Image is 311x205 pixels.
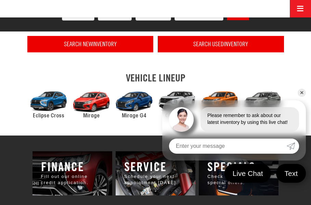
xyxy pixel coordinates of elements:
[158,36,284,52] a: Search UsedInventory
[32,41,149,48] h4: Search New
[113,87,156,120] a: 2024 Mitsubishi Mirage G4 Mirage G4
[198,87,241,120] a: 2024 Mitsubishi Outlander Sport Outlander Sport
[41,174,104,186] p: Fill out our online credit application.
[70,87,113,116] div: 2024 Mitsubishi Mirage
[229,169,267,178] span: Live Chat
[124,174,187,186] p: Schedule your next appointment [DATE].
[92,40,117,48] span: Inventory
[224,40,248,48] span: Inventory
[169,107,194,132] img: Agent profile photo
[162,41,280,48] h4: Search Used
[207,174,270,186] p: Check out our latest special offers.
[156,87,198,116] div: 2024 Mitsubishi Outlander
[27,87,70,120] a: 2024 Mitsubishi Eclipse Cross Eclipse Cross
[116,151,195,195] a: Royal Mitsubishi | Baton Rouge, LA Royal Mitsubishi | Baton Rouge, LA Royal Mitsubishi | Baton Ro...
[169,139,287,154] input: Enter your message
[70,87,113,120] a: 2024 Mitsubishi Mirage Mirage
[27,72,284,84] h2: VEHICLE LINEUP
[113,87,156,116] div: 2024 Mitsubishi Mirage G4
[122,113,146,119] span: Mirage G4
[27,87,70,116] div: 2024 Mitsubishi Eclipse Cross
[287,139,299,154] a: Submit
[199,151,278,195] a: Royal Mitsubishi | Baton Rouge, LA Royal Mitsubishi | Baton Rouge, LA Royal Mitsubishi | Baton Ro...
[198,87,241,116] div: 2024 Mitsubishi Outlander Sport
[241,87,284,120] a: 2024 Mitsubishi Outlander PHEV Outlander PHEV
[200,107,299,132] div: Please remember to ask about our latest inventory by using this live chat!
[241,87,284,116] div: 2024 Mitsubishi Outlander PHEV
[276,164,306,183] a: Text
[27,36,154,52] a: Search NewInventory
[41,160,104,174] h3: Finance
[33,113,64,119] span: Eclipse Cross
[156,87,198,120] a: 2024 Mitsubishi Outlander Outlander
[83,113,100,119] span: Mirage
[224,164,271,183] a: Live Chat
[207,160,270,174] h3: Specials
[33,151,112,195] a: Royal Mitsubishi | Baton Rouge, LA Royal Mitsubishi | Baton Rouge, LA Royal Mitsubishi | Baton Ro...
[124,160,187,174] h3: Service
[281,169,301,178] span: Text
